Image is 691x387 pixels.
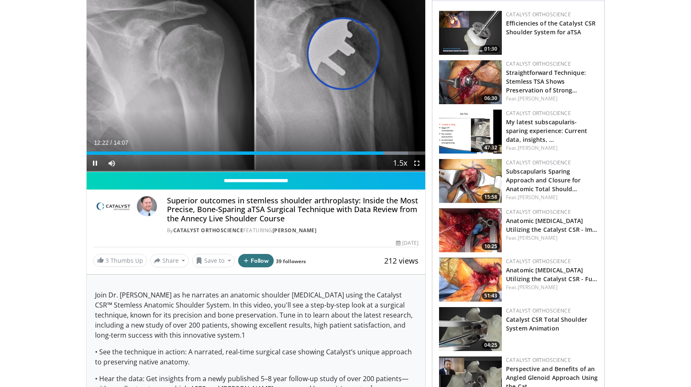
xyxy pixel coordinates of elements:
a: [PERSON_NAME] [518,144,557,151]
a: 10:25 [439,208,502,252]
div: Feat. [506,194,598,201]
span: 12:22 [94,139,109,146]
a: Catalyst OrthoScience [506,110,571,117]
span: 10:25 [482,243,500,250]
button: Follow [238,254,274,267]
button: Playback Rate [392,155,408,172]
div: Progress Bar [87,151,426,155]
p: • See the technique in action: A narrated, real-time surgical case showing Catalyst’s unique appr... [95,347,417,367]
a: Catalyst OrthoScience [506,60,571,67]
img: aa7eca85-88b8-4ced-9dae-f514ea8abfb1.150x105_q85_crop-smart_upscale.jpg [439,208,502,252]
img: Catalyst OrthoScience [93,196,134,216]
a: [PERSON_NAME] [272,227,317,234]
span: 06:30 [482,95,500,102]
img: 9da787ca-2dfb-43c1-a0a8-351c907486d2.png.150x105_q85_crop-smart_upscale.png [439,60,502,104]
button: Share [150,254,189,267]
span: 04:25 [482,341,500,349]
a: Catalyst OrthoScience [506,307,571,314]
a: Catalyst OrthoScience [506,258,571,265]
a: Catalyst CSR Total Shoulder System Animation [506,315,587,332]
span: / [110,139,112,146]
a: Catalyst OrthoScience [173,227,244,234]
span: 212 views [384,256,419,266]
a: 01:30 [439,11,502,55]
span: 01:30 [482,45,500,53]
a: 15:58 [439,159,502,203]
div: Feat. [506,95,598,103]
p: Join Dr. [PERSON_NAME] as he narrates an anatomic shoulder [MEDICAL_DATA] using the Catalyst CSR™... [95,290,417,340]
div: Feat. [506,144,598,152]
div: Feat. [506,284,598,291]
a: 47:32 [439,110,502,154]
a: 06:30 [439,60,502,104]
img: 8aa19c27-61da-4dd4-8906-dc8762cfa665.150x105_q85_crop-smart_upscale.jpg [439,258,502,302]
a: [PERSON_NAME] [518,234,557,241]
h4: Superior outcomes in stemless shoulder arthroplasty: Inside the Most Precise, Bone-Sparing aTSA S... [167,196,419,223]
button: Save to [192,254,235,267]
a: 3 Thumbs Up [93,254,147,267]
a: My latest subscapularis-sparing experience: Current data, insights, … [506,118,587,144]
a: Anatomic [MEDICAL_DATA] Utilizing the Catalyst CSR - Im… [506,217,597,233]
div: Feat. [506,234,598,242]
img: 80373a9b-554e-45fa-8df5-19b638f02d60.png.150x105_q85_crop-smart_upscale.png [439,110,502,154]
span: 14:07 [113,139,128,146]
a: Subscapularis Sparing Approach and Closure for Anatomic Total Should… [506,167,581,193]
button: Mute [103,155,120,172]
a: Straightforward Technique: Stemless TSA Shows Preservation of Strong… [506,69,586,94]
a: Anatomic [MEDICAL_DATA] Utilizing the Catalyst CSR - Fu… [506,266,597,283]
div: [DATE] [396,239,419,247]
span: 51:43 [482,292,500,300]
img: a6897a94-76e9-429c-b298-2e4d9267d36a.150x105_q85_crop-smart_upscale.jpg [439,307,502,351]
span: 3 [105,256,109,264]
span: 47:32 [482,144,500,151]
a: [PERSON_NAME] [518,95,557,102]
a: [PERSON_NAME] [518,194,557,201]
button: Fullscreen [408,155,425,172]
a: Catalyst OrthoScience [506,208,571,215]
span: 15:58 [482,193,500,201]
a: Catalyst OrthoScience [506,159,571,166]
a: Efficiencies of the Catalyst CSR Shoulder System for aTSA [506,19,596,36]
a: Catalyst OrthoScience [506,356,571,364]
img: Avatar [137,196,157,216]
img: a86a4350-9e36-4b87-ae7e-92b128bbfe68.150x105_q85_crop-smart_upscale.jpg [439,159,502,203]
a: [PERSON_NAME] [518,284,557,291]
button: Pause [87,155,103,172]
a: 39 followers [276,258,306,265]
div: By FEATURING [167,227,419,234]
img: fb133cba-ae71-4125-a373-0117bb5c96eb.150x105_q85_crop-smart_upscale.jpg [439,11,502,55]
a: 51:43 [439,258,502,302]
a: 04:25 [439,307,502,351]
a: Catalyst OrthoScience [506,11,571,18]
